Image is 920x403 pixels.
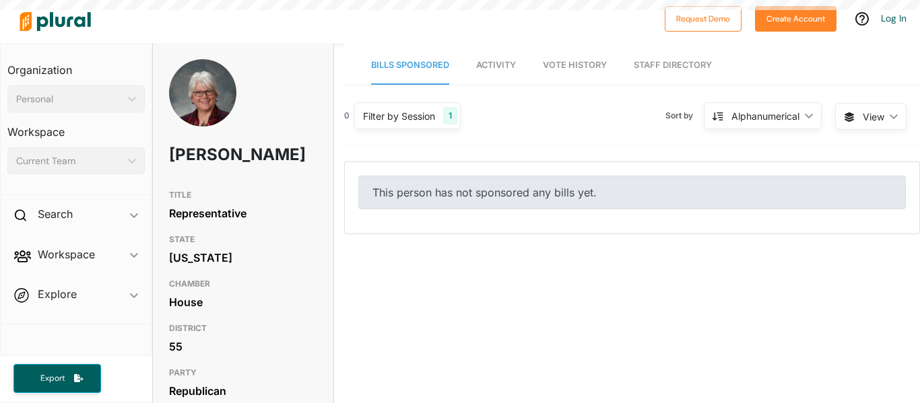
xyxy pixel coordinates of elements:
[863,110,884,124] span: View
[634,46,712,85] a: Staff Directory
[169,365,317,381] h3: PARTY
[755,11,836,25] a: Create Account
[16,154,123,168] div: Current Team
[371,60,449,70] span: Bills Sponsored
[7,112,145,142] h3: Workspace
[169,203,317,223] div: Representative
[881,12,907,24] a: Log In
[169,135,258,175] h1: [PERSON_NAME]
[476,60,516,70] span: Activity
[169,336,317,357] div: 55
[13,364,101,393] button: Export
[665,11,742,25] a: Request Demo
[38,207,73,221] h2: Search
[755,6,836,32] button: Create Account
[665,6,742,32] button: Request Demo
[543,46,607,85] a: Vote History
[363,109,435,123] div: Filter by Session
[476,46,516,85] a: Activity
[169,320,317,336] h3: DISTRICT
[169,276,317,292] h3: CHAMBER
[371,46,449,85] a: Bills Sponsored
[543,60,607,70] span: Vote History
[169,292,317,312] div: House
[169,381,317,401] div: Republican
[358,176,906,209] div: This person has not sponsored any bills yet.
[344,110,350,122] div: 0
[16,92,123,106] div: Personal
[665,110,704,122] span: Sort by
[169,187,317,203] h3: TITLE
[169,59,236,153] img: Headshot of Cathrynn Brown
[31,373,74,384] span: Export
[7,50,145,80] h3: Organization
[443,107,457,124] div: 1
[731,109,799,123] div: Alphanumerical
[169,248,317,268] div: [US_STATE]
[169,231,317,248] h3: STATE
